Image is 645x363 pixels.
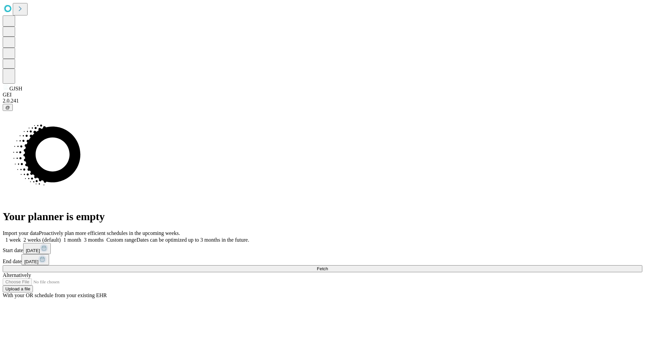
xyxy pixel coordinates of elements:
span: With your OR schedule from your existing EHR [3,292,107,298]
span: Custom range [106,237,136,243]
span: 1 week [5,237,21,243]
div: End date [3,254,642,265]
span: Proactively plan more efficient schedules in the upcoming weeks. [39,230,180,236]
span: Fetch [317,266,328,271]
span: Alternatively [3,272,31,278]
span: [DATE] [26,248,40,253]
button: [DATE] [23,243,51,254]
span: [DATE] [24,259,38,264]
span: Import your data [3,230,39,236]
span: Dates can be optimized up to 3 months in the future. [136,237,249,243]
div: 2.0.241 [3,98,642,104]
button: Upload a file [3,285,33,292]
div: GEI [3,92,642,98]
span: GJSH [9,86,22,91]
h1: Your planner is empty [3,210,642,223]
button: Fetch [3,265,642,272]
span: @ [5,105,10,110]
div: Start date [3,243,642,254]
button: @ [3,104,13,111]
span: 3 months [84,237,104,243]
span: 1 month [63,237,81,243]
button: [DATE] [21,254,49,265]
span: 2 weeks (default) [24,237,61,243]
